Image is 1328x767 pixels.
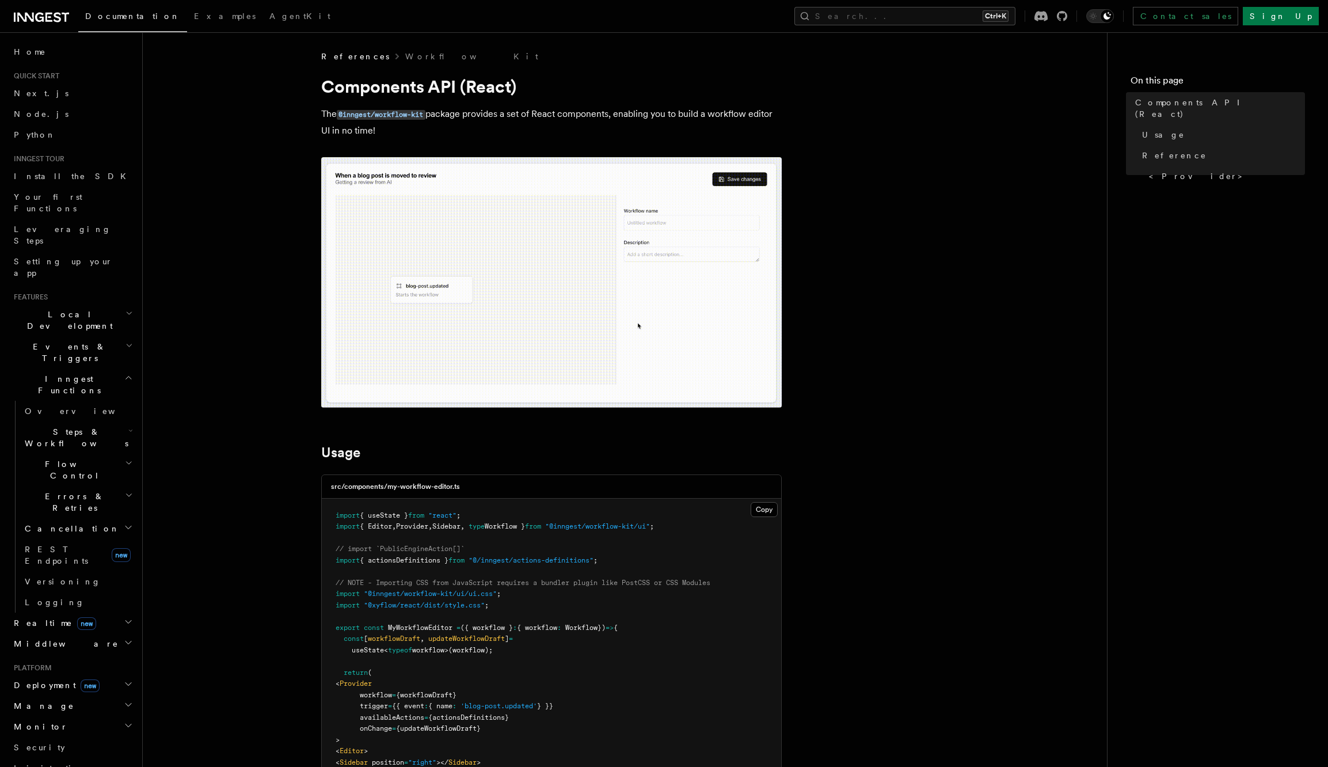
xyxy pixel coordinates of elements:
[461,624,513,632] span: ({ workflow }
[9,716,135,737] button: Monitor
[9,675,135,696] button: Deploymentnew
[364,747,368,755] span: >
[20,401,135,422] a: Overview
[9,293,48,302] span: Features
[340,758,368,766] span: Sidebar
[321,51,389,62] span: References
[14,225,111,245] span: Leveraging Steps
[336,511,360,519] span: import
[360,511,408,519] span: { useState }
[469,556,593,564] span: "@/inngest/actions-definitions"
[9,304,135,336] button: Local Development
[405,51,538,62] a: Workflow Kit
[331,482,460,491] h3: src/components/my-workflow-editor.ts
[408,758,436,766] span: "right"
[336,522,360,530] span: import
[336,747,340,755] span: <
[81,679,100,692] span: new
[505,635,509,643] span: ]
[336,545,465,553] span: // import `PublicEngineAction[]`
[20,486,135,518] button: Errors & Retries
[321,76,782,97] h1: Components API (React)
[545,522,650,530] span: "@inngest/workflow-kit/ui"
[469,522,485,530] span: type
[360,556,448,564] span: { actionsDefinitions }
[9,638,119,650] span: Middleware
[456,624,461,632] span: =
[336,601,360,609] span: import
[262,3,337,31] a: AgentKit
[448,556,465,564] span: from
[336,679,340,688] span: <
[9,737,135,758] a: Security
[436,758,448,766] span: ></
[392,522,396,530] span: ,
[424,702,428,710] span: :
[9,613,135,633] button: Realtimenew
[1133,7,1238,25] a: Contact sales
[392,702,424,710] span: {{ event
[428,713,509,722] span: {actionsDefinitions}
[1243,7,1319,25] a: Sign Up
[593,556,598,564] span: ;
[477,758,481,766] span: >
[14,172,133,181] span: Install the SDK
[344,635,364,643] span: const
[485,522,525,530] span: Workflow }
[428,702,452,710] span: { name
[9,251,135,283] a: Setting up your app
[20,454,135,486] button: Flow Control
[321,445,360,461] a: Usage
[187,3,262,31] a: Examples
[360,702,388,710] span: trigger
[14,109,69,119] span: Node.js
[336,736,340,744] span: >
[1137,145,1305,166] a: Reference
[1131,92,1305,124] a: Components API (React)
[1149,170,1250,182] span: <Provider>
[20,571,135,592] a: Versioning
[456,511,461,519] span: ;
[448,758,477,766] span: Sidebar
[1131,74,1305,92] h4: On this page
[428,635,505,643] span: updateWorkflowDraft
[388,646,412,654] span: typeof
[336,579,710,587] span: // NOTE - Importing CSS from JavaScript requires a bundler plugin like PostCSS or CSS Modules
[352,646,384,654] span: useState
[513,624,517,632] span: :
[1142,129,1185,141] span: Usage
[337,110,425,120] code: @inngest/workflow-kit
[25,407,143,416] span: Overview
[9,721,68,732] span: Monitor
[360,522,392,530] span: { Editor
[20,523,120,534] span: Cancellation
[372,758,404,766] span: position
[525,522,541,530] span: from
[388,624,452,632] span: MyWorkflowEditor
[360,713,424,722] span: availableActions
[565,624,598,632] span: Workflow
[14,46,46,58] span: Home
[336,624,360,632] span: export
[321,106,782,139] p: The package provides a set of React components, enabling you to build a workflow editor UI in no ...
[9,336,135,369] button: Events & Triggers
[614,624,618,632] span: {
[557,624,561,632] span: :
[452,702,456,710] span: :
[408,511,424,519] span: from
[1135,97,1305,120] span: Components API (React)
[606,624,614,632] span: =>
[404,758,408,766] span: =
[428,511,456,519] span: "react"
[20,491,125,514] span: Errors & Retries
[14,257,113,278] span: Setting up your app
[509,635,513,643] span: =
[9,154,64,164] span: Inngest tour
[9,124,135,145] a: Python
[14,89,69,98] span: Next.js
[9,187,135,219] a: Your first Functions
[85,12,180,21] span: Documentation
[9,369,135,401] button: Inngest Functions
[9,309,125,332] span: Local Development
[269,12,330,21] span: AgentKit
